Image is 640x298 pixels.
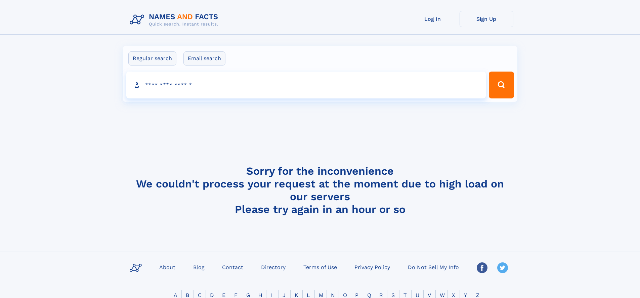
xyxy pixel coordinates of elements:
a: Directory [258,262,288,272]
a: Blog [190,262,207,272]
a: Terms of Use [301,262,340,272]
a: Do Not Sell My Info [405,262,462,272]
input: search input [126,72,486,98]
a: About [157,262,178,272]
img: Twitter [497,262,508,273]
label: Email search [183,51,225,66]
h4: Sorry for the inconvenience We couldn't process your request at the moment due to high load on ou... [127,165,513,216]
a: Privacy Policy [352,262,393,272]
img: Facebook [477,262,487,273]
a: Sign Up [460,11,513,27]
a: Log In [406,11,460,27]
label: Regular search [128,51,176,66]
a: Contact [219,262,246,272]
img: Logo Names and Facts [127,11,224,29]
button: Search Button [489,72,514,98]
